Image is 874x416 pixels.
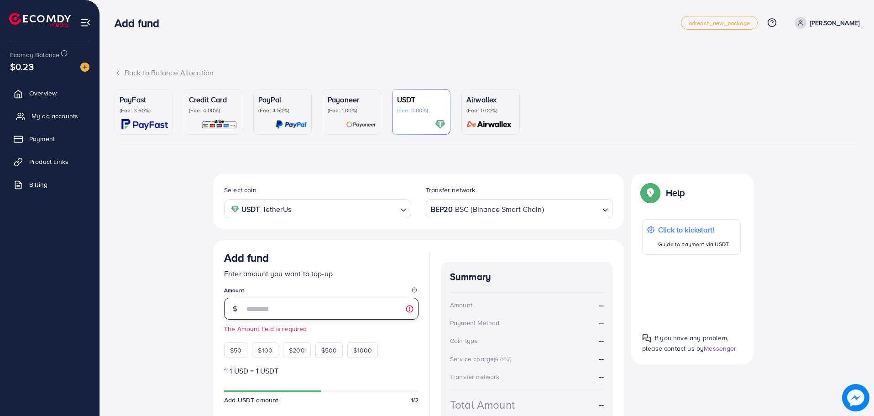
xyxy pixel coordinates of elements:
[450,336,478,345] div: Coin type
[666,187,685,198] p: Help
[466,107,515,114] p: (Fee: 0.00%)
[450,397,515,413] div: Total Amount
[224,324,419,333] small: The Amount field is required
[29,157,68,166] span: Product Links
[455,203,544,216] span: BSC (Binance Smart Chain)
[7,130,93,148] a: Payment
[642,333,728,353] span: If you have any problem, please contact us by
[276,119,307,130] img: card
[431,203,453,216] strong: BEP20
[599,371,604,381] strong: --
[258,346,272,355] span: $100
[464,119,515,130] img: card
[115,68,859,78] div: Back to Balance Allocation
[435,119,445,130] img: card
[450,372,500,381] div: Transfer network
[426,185,476,195] label: Transfer network
[258,94,307,105] p: PayPal
[810,17,859,28] p: [PERSON_NAME]
[224,199,411,218] div: Search for option
[328,107,376,114] p: (Fee: 1.00%)
[7,175,93,194] a: Billing
[29,89,57,98] span: Overview
[224,286,419,298] legend: Amount
[658,224,729,235] p: Click to kickstart!
[29,134,55,143] span: Payment
[599,318,604,328] strong: --
[120,94,168,105] p: PayFast
[353,346,372,355] span: $1000
[241,203,260,216] strong: USDT
[289,346,305,355] span: $200
[7,107,93,125] a: My ad accounts
[224,395,278,405] span: Add USDT amount
[658,239,729,250] p: Guide to payment via USDT
[842,384,869,411] img: image
[599,400,604,410] strong: --
[201,119,237,130] img: card
[397,107,445,114] p: (Fee: 0.00%)
[115,16,167,30] h3: Add fund
[224,268,419,279] p: Enter amount you want to top-up
[681,16,758,30] a: adreach_new_package
[599,353,604,363] strong: --
[321,346,337,355] span: $500
[494,356,512,363] small: (6.00%)
[10,60,34,73] span: $0.23
[10,50,59,59] span: Ecomdy Balance
[328,94,376,105] p: Payoneer
[450,318,499,327] div: Payment Method
[231,205,239,213] img: coin
[29,180,47,189] span: Billing
[599,300,604,311] strong: --
[9,13,71,27] img: logo
[189,107,237,114] p: (Fee: 4.00%)
[426,199,613,218] div: Search for option
[545,202,598,216] input: Search for option
[346,119,376,130] img: card
[397,94,445,105] p: USDT
[80,17,91,28] img: menu
[262,203,291,216] span: TetherUs
[689,20,750,26] span: adreach_new_package
[224,185,256,195] label: Select coin
[294,202,397,216] input: Search for option
[704,344,736,353] span: Messenger
[258,107,307,114] p: (Fee: 4.50%)
[121,119,168,130] img: card
[120,107,168,114] p: (Fee: 3.60%)
[80,63,89,72] img: image
[642,334,651,343] img: Popup guide
[230,346,241,355] span: $50
[31,111,78,121] span: My ad accounts
[450,354,514,363] div: Service charge
[466,94,515,105] p: Airwallex
[224,251,269,264] h3: Add fund
[450,271,604,283] h4: Summary
[599,336,604,346] strong: --
[224,365,419,376] p: ~ 1 USD = 1 USDT
[450,300,472,310] div: Amount
[189,94,237,105] p: Credit Card
[791,17,859,29] a: [PERSON_NAME]
[7,84,93,102] a: Overview
[642,184,659,201] img: Popup guide
[411,395,419,405] span: 1/2
[7,153,93,171] a: Product Links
